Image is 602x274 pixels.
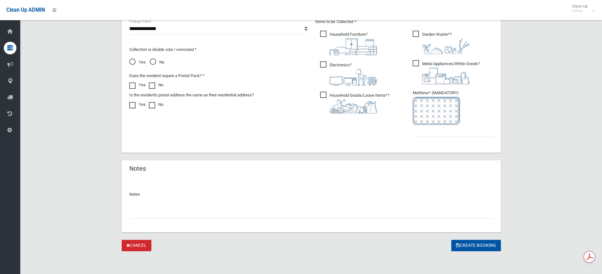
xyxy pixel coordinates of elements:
label: No [149,101,163,108]
span: Mattress* (MANDATORY) [413,90,493,125]
label: No [149,81,163,89]
img: 394712a680b73dbc3d2a6a3a7ffe5a07.png [330,69,377,86]
i: ? [422,61,480,84]
span: Metal Appliances/White Goods [413,60,480,84]
a: Cancel [122,240,151,252]
p: Items to be Collected * [315,18,493,26]
label: Does the resident require a Postal Pack? * [129,72,204,80]
span: Garden Waste* [413,31,470,54]
i: ? [330,32,377,55]
span: Clean Up ADMIN [6,7,45,13]
span: Household Goods/Loose Items* [320,92,389,113]
img: 4fd8a5c772b2c999c83690221e5242e0.png [422,38,470,54]
span: Clean Up [569,4,594,13]
i: ? [330,93,389,113]
p: Notes [129,191,493,198]
header: Notes [122,162,154,175]
img: aa9efdbe659d29b613fca23ba79d85cb.png [330,38,377,55]
label: Yes [129,81,146,89]
button: Create Booking [451,240,501,252]
span: No [150,58,164,66]
i: ? [330,63,377,86]
span: Yes [129,58,146,66]
small: Admin [572,9,588,13]
img: 36c1b0289cb1767239cdd3de9e694f19.png [422,68,470,84]
img: e7408bece873d2c1783593a074e5cb2f.png [413,97,460,125]
span: Household Furniture [320,31,377,55]
i: ? [422,32,470,54]
label: Is the resident's postal address the same as their residential address? [129,91,254,99]
img: b13cc3517677393f34c0a387616ef184.png [330,99,377,113]
label: Yes [129,101,146,108]
p: Collection is double size / oversized * [129,46,307,53]
span: Electronics [320,61,377,86]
